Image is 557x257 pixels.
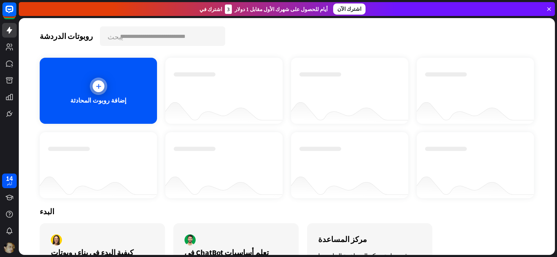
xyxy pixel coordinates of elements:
img: مؤلف [51,234,62,246]
font: اشترك في [199,6,222,13]
font: روبوتات الدردشة [40,31,93,41]
font: أيام للحصول على شهرك الأول مقابل 1 دولار [235,6,328,13]
img: مؤلف [185,234,196,246]
font: مركز المساعدة [318,234,367,244]
button: افتح أداة الدردشة المباشرة [6,3,26,24]
a: 14 أيام [2,174,17,188]
font: البدء [40,207,54,216]
font: اشترك الآن [337,6,361,12]
font: أيام [7,182,12,186]
font: 3 [227,6,230,13]
font: إضافة روبوت المحادثة [70,96,126,104]
font: 14 [6,174,13,183]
